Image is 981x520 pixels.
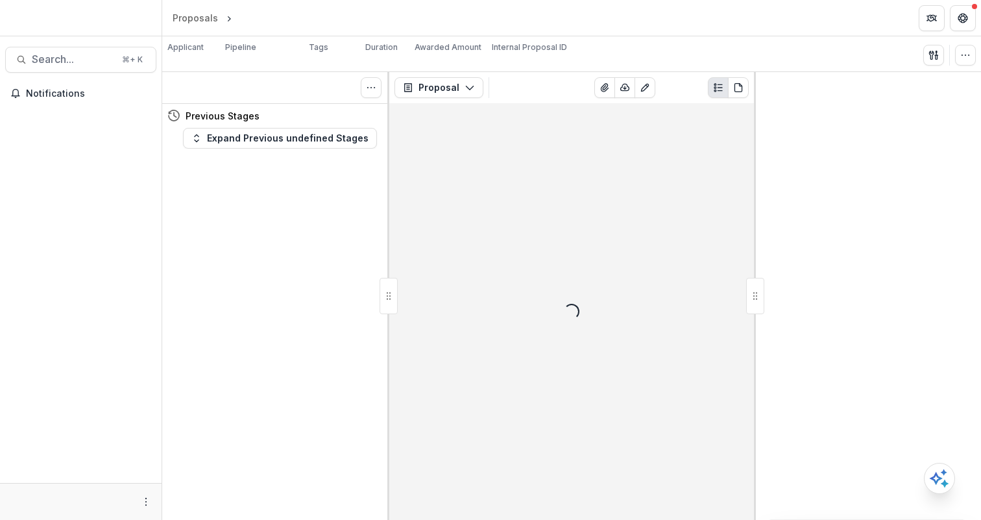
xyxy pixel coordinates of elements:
[635,77,655,98] button: Edit as form
[361,77,381,98] button: Toggle View Cancelled Tasks
[119,53,145,67] div: ⌘ + K
[225,42,256,53] p: Pipeline
[26,88,151,99] span: Notifications
[708,77,729,98] button: Plaintext view
[5,83,156,104] button: Notifications
[924,463,955,494] button: Open AI Assistant
[394,77,483,98] button: Proposal
[919,5,945,31] button: Partners
[594,77,615,98] button: View Attached Files
[167,8,223,27] a: Proposals
[492,42,567,53] p: Internal Proposal ID
[186,109,260,123] h4: Previous Stages
[32,53,114,66] span: Search...
[173,11,218,25] div: Proposals
[167,42,204,53] p: Applicant
[167,8,290,27] nav: breadcrumb
[365,42,398,53] p: Duration
[950,5,976,31] button: Get Help
[415,42,481,53] p: Awarded Amount
[728,77,749,98] button: PDF view
[138,494,154,510] button: More
[5,47,156,73] button: Search...
[309,42,328,53] p: Tags
[183,128,377,149] button: Expand Previous undefined Stages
